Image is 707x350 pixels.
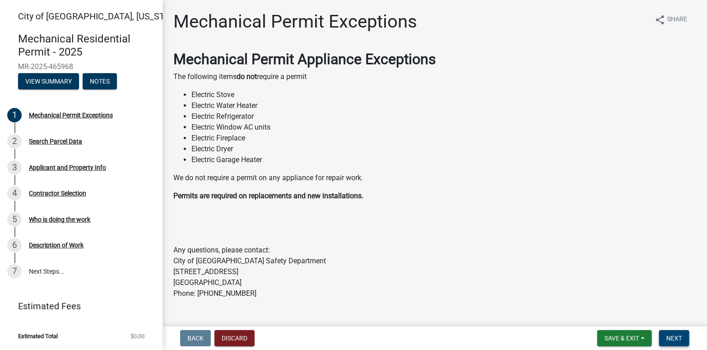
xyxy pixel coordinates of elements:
[7,264,22,279] div: 7
[173,11,417,33] h1: Mechanical Permit Exceptions
[83,73,117,89] button: Notes
[191,122,696,133] li: Electric Window AC units
[173,51,294,68] strong: Mechanical Permit
[18,62,144,71] span: MR-2025-465968
[7,212,22,227] div: 5
[173,245,696,299] p: Any questions, please contact: City of [GEOGRAPHIC_DATA] Safety Department [STREET_ADDRESS] [GEOG...
[667,14,687,25] span: Share
[173,191,363,200] strong: Permits are required on replacements and new installations.
[18,78,79,85] wm-modal-confirm: Summary
[605,335,639,342] span: Save & Exit
[191,89,696,100] li: Electric Stove
[7,108,22,122] div: 1
[187,335,204,342] span: Back
[597,330,652,346] button: Save & Exit
[191,133,696,144] li: Electric Fireplace
[659,330,689,346] button: Next
[237,72,257,81] strong: do not
[29,138,82,145] div: Search Parcel Data
[18,11,182,22] span: City of [GEOGRAPHIC_DATA], [US_STATE]
[18,333,58,339] span: Estimated Total
[83,78,117,85] wm-modal-confirm: Notes
[191,144,696,154] li: Electric Dryer
[18,33,155,59] h4: Mechanical Residential Permit - 2025
[29,216,90,223] div: Who is doing the work
[191,111,696,122] li: Electric Refrigerator
[7,238,22,252] div: 6
[173,173,696,183] p: We do not require a permit on any appliance for repair work.
[298,51,436,68] strong: Appliance Exceptions
[666,335,682,342] span: Next
[7,134,22,149] div: 2
[655,14,665,25] i: share
[29,242,84,248] div: Description of Work
[214,330,255,346] button: Discard
[7,297,148,315] a: Estimated Fees
[29,190,86,196] div: Contractor Selection
[130,333,144,339] span: $0.00
[7,186,22,201] div: 4
[29,112,113,118] div: Mechanical Permit Exceptions
[180,330,211,346] button: Back
[173,71,696,82] p: The following items require a permit
[18,73,79,89] button: View Summary
[7,160,22,175] div: 3
[191,100,696,111] li: Electric Water Heater
[647,11,694,28] button: shareShare
[191,154,696,165] li: Electric Garage Heater
[29,164,106,171] div: Applicant and Property Info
